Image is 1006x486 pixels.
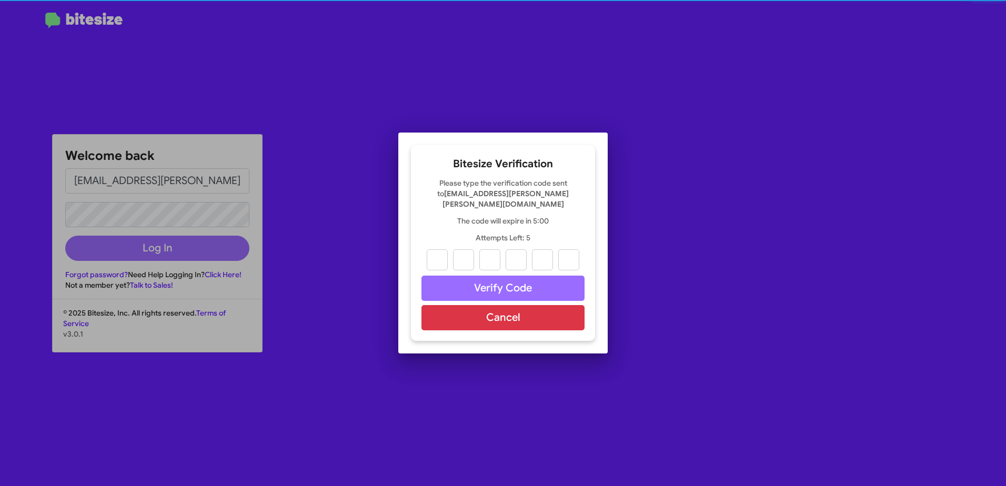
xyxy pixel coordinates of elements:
[421,216,585,226] p: The code will expire in 5:00
[421,305,585,330] button: Cancel
[421,276,585,301] button: Verify Code
[442,189,569,209] strong: [EMAIL_ADDRESS][PERSON_NAME][PERSON_NAME][DOMAIN_NAME]
[421,232,585,243] p: Attempts Left: 5
[421,178,585,209] p: Please type the verification code sent to
[421,156,585,173] h2: Bitesize Verification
